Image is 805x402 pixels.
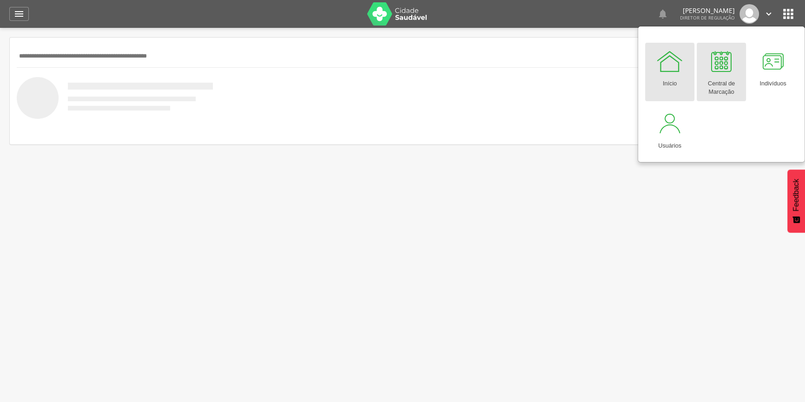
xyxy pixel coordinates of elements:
[657,8,668,19] i: 
[680,14,735,21] span: Diretor de regulação
[697,43,746,101] a: Central de Marcação
[680,7,735,14] p: [PERSON_NAME]
[13,8,25,19] i: 
[645,105,694,155] a: Usuários
[657,4,668,24] a: 
[792,179,800,211] span: Feedback
[781,6,796,21] i: 
[748,43,798,101] a: Indivíduos
[787,169,805,233] button: Feedback - Mostrar pesquisa
[764,4,774,24] a: 
[9,7,29,21] a: 
[764,9,774,19] i: 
